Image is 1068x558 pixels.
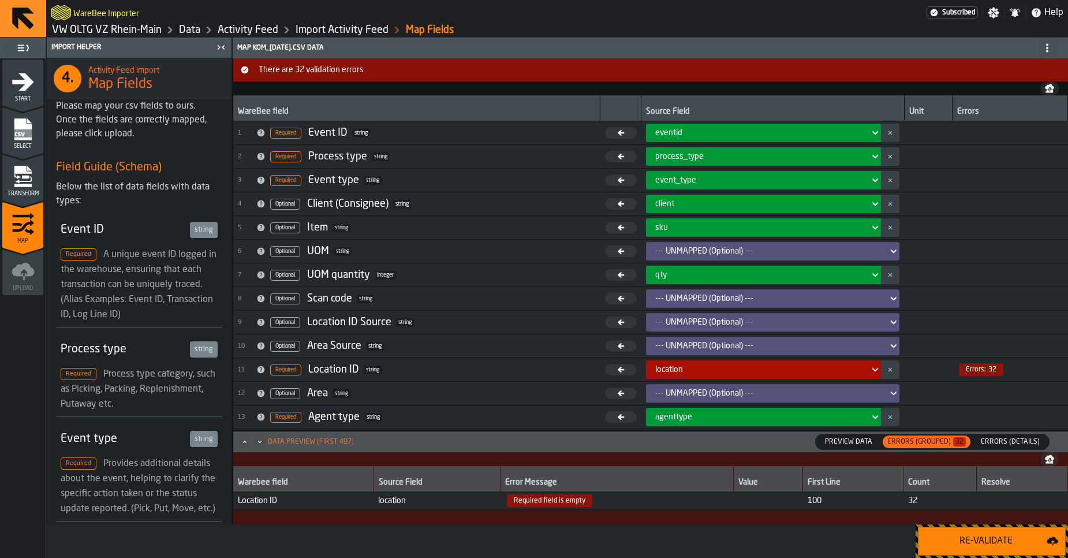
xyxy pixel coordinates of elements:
[254,65,1066,75] span: There are 32 validation errors
[655,365,683,374] span: location
[238,343,252,350] span: 10
[646,337,899,355] div: DropdownMenuValue-
[52,24,162,36] a: link-to-/wh/i/44979e6c-6f66-405e-9874-c1e29f02a54a
[966,366,986,374] span: Errors:
[646,147,881,166] div: DropdownMenuValue-process_type
[61,222,185,238] div: Event ID
[308,174,359,187] div: Event type
[270,175,301,186] span: Required
[190,222,218,238] div: string
[238,496,369,505] span: Location ID
[1004,7,1025,18] label: button-toggle-Notifications
[364,413,382,422] span: string
[238,224,252,232] span: 5
[307,198,389,210] div: Client (Consignee)
[238,271,252,279] span: 7
[238,200,252,208] span: 4
[972,434,1049,449] div: thumb
[887,438,966,446] div: Errors (Grouped)
[882,435,971,449] label: button-switch-multi-Errors (Summary)
[357,295,375,303] span: string
[959,363,1003,376] span: 32
[646,242,899,261] div: DropdownMenuValue-
[270,364,301,375] span: Required
[957,107,1063,118] div: Errors
[308,411,360,423] div: Agent type
[646,171,881,189] div: DropdownMenuValue-event_type
[2,285,43,292] span: Upload
[213,40,229,54] label: button-toggle-Close me
[816,434,882,449] div: thumb
[352,129,370,137] span: string
[238,153,252,161] span: 2
[270,270,300,281] span: Optional
[364,176,382,185] span: string
[308,150,367,163] div: Process type
[646,313,899,332] div: DropdownMenuValue-
[333,389,350,398] span: string
[971,434,1050,450] label: button-switch-multi-Errors (Details)
[655,199,865,209] div: DropdownMenuValue-client
[51,2,71,23] a: logo-header
[238,414,252,421] span: 13
[2,154,43,200] li: menu Transform
[646,107,899,118] div: Source Field
[270,341,300,352] span: Optional
[646,360,881,379] div: DropdownMenuValue-location
[655,318,883,327] div: DropdownMenuValue-
[379,478,495,489] div: Source Field
[2,238,43,244] span: Map
[983,7,1004,18] label: button-toggle-Settings
[47,38,231,58] header: Import Helper
[655,152,704,161] span: process_type
[2,96,43,102] span: Start
[881,147,899,166] button: button-
[976,437,1044,447] span: Errors (Details)
[61,248,96,261] span: Required
[646,408,881,426] div: DropdownMenuValue-agenttype
[56,113,222,141] div: Once the fields are correctly mapped, please click upload.
[655,223,865,232] div: DropdownMenuValue-sku
[2,249,43,295] li: menu Upload
[238,478,369,489] div: Warebee field
[655,128,865,137] div: DropdownMenuValue-eventid
[655,270,865,280] div: DropdownMenuValue-qty
[307,269,370,281] div: UOM quantity
[1040,81,1059,95] button: button-
[507,494,592,507] span: Required field is empty
[238,366,252,374] span: 11
[56,159,222,176] h3: Field Guide (Schema)
[406,24,454,36] a: link-to-/wh/i/44979e6c-6f66-405e-9874-c1e29f02a54a/import/activity/8cc6e9b0-f806-4c90-83d5-d1a059...
[47,58,231,99] div: title-Map Fields
[270,246,300,257] span: Optional
[238,248,252,255] span: 6
[909,107,947,118] div: Unit
[918,527,1066,556] button: button-Re-Validate
[218,24,278,36] a: link-to-/wh/i/44979e6c-6f66-405e-9874-c1e29f02a54a/data/activity
[270,199,300,210] span: Optional
[808,496,899,505] span: 100
[646,289,899,308] div: DropdownMenuValue-
[881,408,899,426] button: button-
[655,176,865,185] div: DropdownMenuValue-event_type
[646,384,899,403] div: DropdownMenuValue-
[307,340,361,352] div: Area Source
[2,107,43,153] li: menu Select
[655,341,883,351] div: DropdownMenuValue-
[655,294,883,303] div: DropdownMenuValue-
[238,107,595,118] div: WareBee field
[61,341,185,358] div: Process type
[270,317,300,328] span: Optional
[253,436,267,448] button: Minimize
[2,59,43,106] li: menu Start
[655,389,883,398] div: DropdownMenuValue-
[307,292,352,305] div: Scan code
[655,365,865,374] div: DropdownMenuValue-location
[307,387,328,400] div: Area
[270,222,300,233] span: Optional
[179,24,200,36] a: link-to-/wh/i/44979e6c-6f66-405e-9874-c1e29f02a54a/data
[54,65,81,92] div: 4.
[61,431,185,447] div: Event type
[655,176,696,185] span: event_type
[61,250,216,319] span: A unique event ID logged in the warehouse, ensuring that each transaction can be uniquely traced....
